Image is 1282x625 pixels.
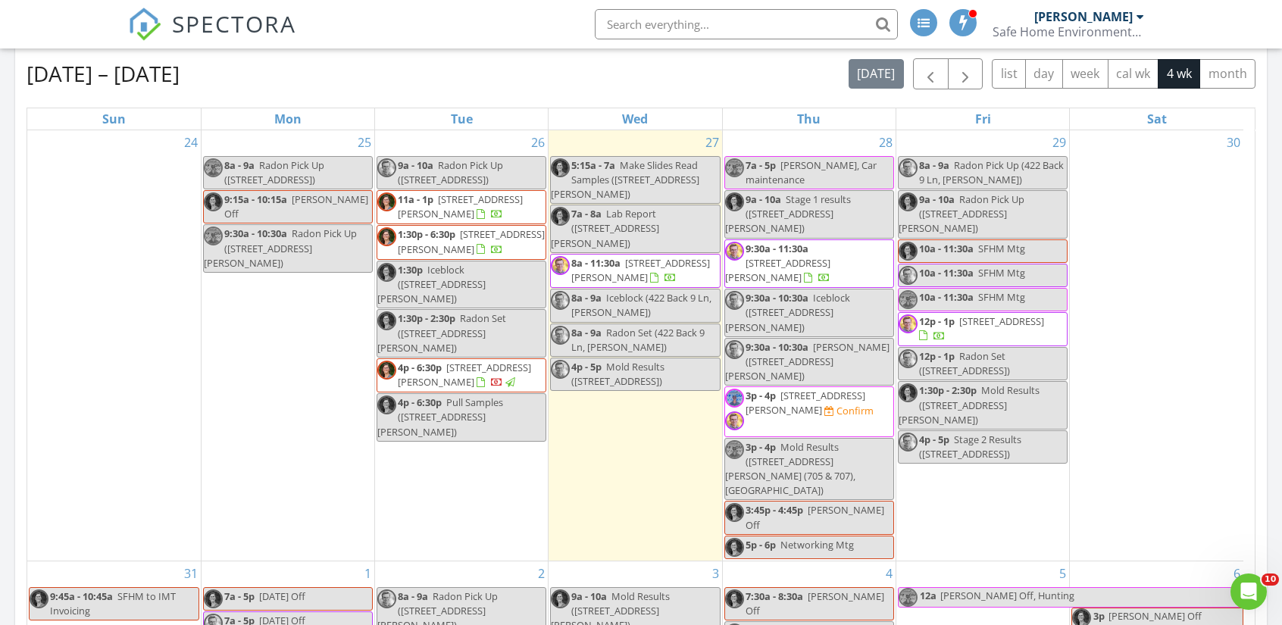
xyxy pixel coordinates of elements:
button: list [992,59,1026,89]
h2: [DATE] – [DATE] [27,58,180,89]
span: 10a - 11:30a [919,290,974,304]
span: SFHM Mtg [978,266,1025,280]
span: Make Slides Read Samples ([STREET_ADDRESS][PERSON_NAME]) [551,158,699,201]
a: 8a - 11:30a [STREET_ADDRESS][PERSON_NAME] [571,256,710,284]
span: 8a - 9a [919,158,949,172]
img: The Best Home Inspection Software - Spectora [128,8,161,41]
span: Mold Results ([STREET_ADDRESS]) [571,360,664,388]
span: 5p - 6p [746,538,776,552]
button: 4 wk [1158,59,1200,89]
a: Go to September 6, 2025 [1230,561,1243,586]
a: Tuesday [448,108,476,130]
span: 3p - 4p [746,440,776,454]
span: Radon Pick Up ([STREET_ADDRESS]) [224,158,324,186]
td: Go to August 30, 2025 [1070,130,1243,561]
span: [PERSON_NAME] Off [1108,609,1202,623]
span: SFHM to IMT Invoicing [50,589,176,617]
img: screenshot_20250520_170257.png [899,433,918,452]
span: SFHM Mtg [978,242,1025,255]
span: Radon Set ([STREET_ADDRESS]) [919,349,1010,377]
span: 10a - 11:30a [919,266,974,280]
a: 4p - 6:30p [STREET_ADDRESS][PERSON_NAME] [377,358,546,392]
span: [STREET_ADDRESS][PERSON_NAME] [398,361,531,389]
a: Thursday [794,108,824,130]
a: 1:30p - 6:30p [STREET_ADDRESS][PERSON_NAME] [398,227,545,255]
a: 3p - 4p [STREET_ADDRESS][PERSON_NAME] [746,389,865,417]
span: Radon Set ([STREET_ADDRESS][PERSON_NAME]) [377,311,506,354]
span: 9a - 10a [746,192,781,206]
span: 8a - 9a [398,589,428,603]
span: 5:15a - 7a [571,158,615,172]
img: jen_headshot_small_wo_logo.jpg [899,383,918,402]
img: image0.jpeg [725,389,744,408]
button: month [1199,59,1255,89]
span: 3:45p - 4:45p [746,503,803,517]
a: Go to August 24, 2025 [181,130,201,155]
a: 11a - 1p [STREET_ADDRESS][PERSON_NAME] [377,190,546,224]
a: Confirm [824,404,874,418]
span: [PERSON_NAME] Off [224,192,368,220]
a: Go to August 27, 2025 [702,130,722,155]
a: 11a - 1p [STREET_ADDRESS][PERSON_NAME] [398,192,523,220]
span: 3p - 4p [746,389,776,402]
span: 1:30p - 2:30p [398,311,455,325]
img: screenshot_20250520_170257.png [899,158,918,177]
button: day [1025,59,1063,89]
img: screenshot_20250520_170257.png [725,340,744,359]
span: Lab Report ([STREET_ADDRESS][PERSON_NAME]) [551,207,659,249]
span: 8a - 11:30a [571,256,621,270]
td: Go to August 25, 2025 [201,130,374,561]
span: Radon Pick Up ([STREET_ADDRESS][PERSON_NAME]) [204,227,357,269]
span: Radon Pick Up ([STREET_ADDRESS][PERSON_NAME]) [899,192,1024,235]
span: 7a - 5p [224,589,255,603]
span: [STREET_ADDRESS][PERSON_NAME] [398,227,545,255]
img: jen_headshot_small_wo_logo.jpg [377,227,396,246]
a: Go to August 31, 2025 [181,561,201,586]
span: 12a [919,588,937,607]
img: jen_headshot_small_wo_logo.jpg [725,192,744,211]
img: jen_headshot_small_wo_logo.jpg [204,589,223,608]
a: 9:30a - 11:30a [STREET_ADDRESS][PERSON_NAME] [724,239,894,289]
img: screenshot_20250520_170257.png [899,314,918,333]
span: 1:30p [398,263,423,277]
input: Search everything... [595,9,898,39]
td: Go to August 28, 2025 [722,130,896,561]
a: 12p - 1p [STREET_ADDRESS] [919,314,1044,342]
div: [PERSON_NAME] [1034,9,1133,24]
button: cal wk [1108,59,1159,89]
img: screenshot_20250520_170257.png [551,256,570,275]
img: screenshot_20250520_170257.png [551,326,570,345]
img: image0.jpeg [725,440,744,459]
td: Go to August 27, 2025 [549,130,722,561]
span: Iceblock ([STREET_ADDRESS][PERSON_NAME]) [725,291,850,333]
img: screenshot_20250520_170257.png [725,291,744,310]
span: Networking Mtg [780,538,854,552]
span: 9:30a - 10:30a [746,340,808,354]
img: image0.jpeg [204,158,223,177]
span: Stage 2 Results ([STREET_ADDRESS]) [919,433,1021,461]
td: Go to August 29, 2025 [896,130,1069,561]
span: [STREET_ADDRESS][PERSON_NAME] [746,389,865,417]
span: 12p - 1p [919,349,955,363]
span: 9a - 10a [919,192,955,206]
img: screenshot_20250520_170257.png [377,589,396,608]
a: Saturday [1144,108,1170,130]
span: 1:30p - 2:30p [919,383,977,397]
img: jen_headshot_small_wo_logo.jpg [725,538,744,557]
button: week [1062,59,1108,89]
span: Iceblock ([STREET_ADDRESS][PERSON_NAME]) [377,263,486,305]
span: 1:30p - 6:30p [398,227,455,241]
img: jen_headshot_small_wo_logo.jpg [551,589,570,608]
span: 8a - 9a [224,158,255,172]
button: Next [948,58,983,89]
span: [PERSON_NAME] Off [746,503,884,531]
img: image0.jpeg [899,290,918,309]
iframe: Intercom live chat [1230,573,1267,610]
span: [PERSON_NAME] Off, Hunting [940,589,1074,602]
a: SPECTORA [128,20,296,52]
span: 10 [1262,573,1279,586]
div: Confirm [836,405,874,417]
a: Go to August 28, 2025 [876,130,896,155]
span: 9:15a - 10:15a [224,192,287,206]
span: 10a - 11:30a [919,242,974,255]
